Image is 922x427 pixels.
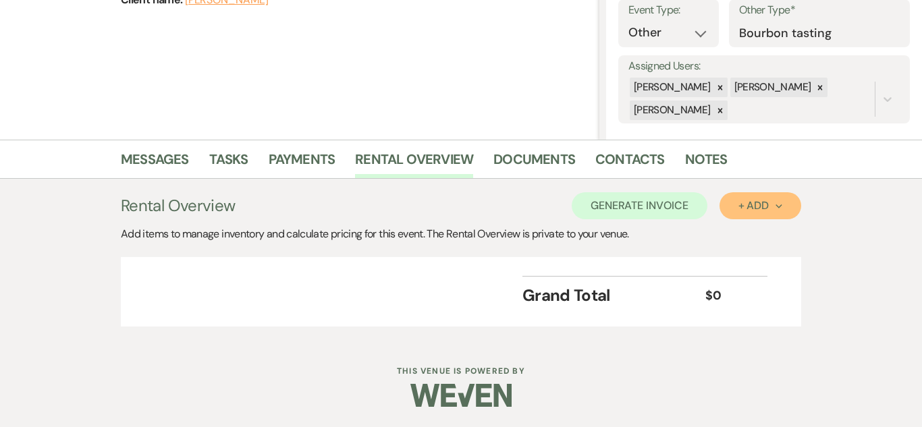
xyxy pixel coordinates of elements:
button: + Add [720,192,801,219]
a: Contacts [595,148,665,178]
a: Notes [685,148,728,178]
label: Event Type: [628,1,709,20]
label: Other Type* [739,1,900,20]
img: Weven Logo [410,372,512,419]
a: Documents [493,148,575,178]
a: Rental Overview [355,148,473,178]
div: Add items to manage inventory and calculate pricing for this event. The Rental Overview is privat... [121,226,801,242]
label: Assigned Users: [628,57,900,76]
div: Grand Total [522,283,705,308]
div: [PERSON_NAME] [730,78,813,97]
a: Tasks [209,148,248,178]
button: Generate Invoice [572,192,707,219]
a: Messages [121,148,189,178]
h3: Rental Overview [121,194,235,218]
div: [PERSON_NAME] [630,78,713,97]
div: + Add [738,200,782,211]
a: Payments [269,148,335,178]
div: [PERSON_NAME] [630,101,713,120]
div: $0 [705,287,751,305]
